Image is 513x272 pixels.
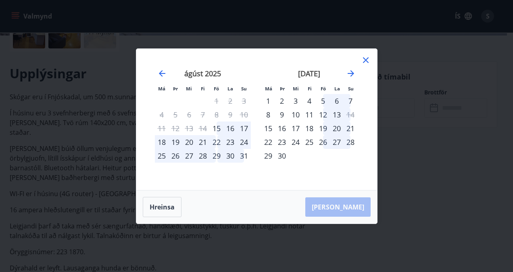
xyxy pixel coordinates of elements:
[302,108,316,121] td: Choose fimmtudagur, 11. september 2025 as your check-in date. It’s available.
[169,135,182,149] td: Choose þriðjudagur, 19. ágúst 2025 as your check-in date. It’s available.
[321,86,326,92] small: Fö
[210,149,223,163] div: 29
[308,86,312,92] small: Fi
[210,135,223,149] td: Choose föstudagur, 22. ágúst 2025 as your check-in date. It’s available.
[316,108,330,121] td: Choose föstudagur, 12. september 2025 as your check-in date. It’s available.
[210,94,223,108] td: Not available. föstudagur, 1. ágúst 2025
[302,94,316,108] div: 4
[261,135,275,149] div: 22
[210,121,223,135] td: Choose föstudagur, 15. ágúst 2025 as your check-in date. It’s available.
[155,135,169,149] div: 18
[157,69,167,78] div: Move backward to switch to the previous month.
[196,108,210,121] td: Not available. fimmtudagur, 7. ágúst 2025
[346,69,356,78] div: Move forward to switch to the next month.
[196,135,210,149] td: Choose fimmtudagur, 21. ágúst 2025 as your check-in date. It’s available.
[280,86,285,92] small: Þr
[143,197,181,217] button: Hreinsa
[275,108,289,121] td: Choose þriðjudagur, 9. september 2025 as your check-in date. It’s available.
[330,108,344,121] div: 13
[169,149,182,163] td: Choose þriðjudagur, 26. ágúst 2025 as your check-in date. It’s available.
[316,121,330,135] td: Choose föstudagur, 19. september 2025 as your check-in date. It’s available.
[289,94,302,108] td: Choose miðvikudagur, 3. september 2025 as your check-in date. It’s available.
[316,94,330,108] div: 5
[275,121,289,135] td: Choose þriðjudagur, 16. september 2025 as your check-in date. It’s available.
[210,149,223,163] td: Choose föstudagur, 29. ágúst 2025 as your check-in date. It’s available.
[344,94,357,108] td: Choose sunnudagur, 7. september 2025 as your check-in date. It’s available.
[289,94,302,108] div: 3
[302,94,316,108] td: Choose fimmtudagur, 4. september 2025 as your check-in date. It’s available.
[275,149,289,163] td: Choose þriðjudagur, 30. september 2025 as your check-in date. It’s available.
[330,108,344,121] td: Choose laugardagur, 13. september 2025 as your check-in date. It’s available.
[302,135,316,149] div: 25
[182,149,196,163] td: Choose miðvikudagur, 27. ágúst 2025 as your check-in date. It’s available.
[155,149,169,163] td: Choose mánudagur, 25. ágúst 2025 as your check-in date. It’s available.
[302,135,316,149] td: Choose fimmtudagur, 25. september 2025 as your check-in date. It’s available.
[344,135,357,149] td: Choose sunnudagur, 28. september 2025 as your check-in date. It’s available.
[169,108,182,121] td: Not available. þriðjudagur, 5. ágúst 2025
[344,108,357,121] td: Not available. sunnudagur, 14. september 2025
[275,149,289,163] div: 30
[237,135,251,149] td: Choose sunnudagur, 24. ágúst 2025 as your check-in date. It’s available.
[261,94,275,108] div: 1
[186,86,192,92] small: Mi
[316,135,330,149] div: 26
[302,121,316,135] td: Choose fimmtudagur, 18. september 2025 as your check-in date. It’s available.
[275,135,289,149] td: Choose þriðjudagur, 23. september 2025 as your check-in date. It’s available.
[237,149,251,163] div: 31
[316,135,330,149] td: Choose föstudagur, 26. september 2025 as your check-in date. It’s available.
[275,135,289,149] div: 23
[196,149,210,163] div: 28
[344,135,357,149] div: 28
[289,108,302,121] div: 10
[275,108,289,121] div: 9
[344,94,357,108] div: 7
[237,121,251,135] td: Choose sunnudagur, 17. ágúst 2025 as your check-in date. It’s available.
[241,86,247,92] small: Su
[169,121,182,135] td: Not available. þriðjudagur, 12. ágúst 2025
[201,86,205,92] small: Fi
[146,59,367,180] div: Calendar
[223,135,237,149] td: Choose laugardagur, 23. ágúst 2025 as your check-in date. It’s available.
[182,121,196,135] td: Not available. miðvikudagur, 13. ágúst 2025
[237,121,251,135] div: 17
[289,121,302,135] div: 17
[223,149,237,163] div: 30
[293,86,299,92] small: Mi
[223,121,237,135] div: 16
[223,108,237,121] td: Not available. laugardagur, 9. ágúst 2025
[289,135,302,149] td: Choose miðvikudagur, 24. september 2025 as your check-in date. It’s available.
[289,108,302,121] td: Choose miðvikudagur, 10. september 2025 as your check-in date. It’s available.
[237,108,251,121] td: Not available. sunnudagur, 10. ágúst 2025
[261,108,275,121] td: Choose mánudagur, 8. september 2025 as your check-in date. It’s available.
[348,86,354,92] small: Su
[223,121,237,135] td: Choose laugardagur, 16. ágúst 2025 as your check-in date. It’s available.
[182,135,196,149] div: 20
[289,121,302,135] td: Choose miðvikudagur, 17. september 2025 as your check-in date. It’s available.
[330,94,344,108] div: 6
[184,69,221,78] strong: ágúst 2025
[173,86,178,92] small: Þr
[344,121,357,135] td: Choose sunnudagur, 21. september 2025 as your check-in date. It’s available.
[261,121,275,135] td: Choose mánudagur, 15. september 2025 as your check-in date. It’s available.
[237,94,251,108] td: Not available. sunnudagur, 3. ágúst 2025
[223,94,237,108] td: Not available. laugardagur, 2. ágúst 2025
[330,135,344,149] div: 27
[155,108,169,121] td: Not available. mánudagur, 4. ágúst 2025
[261,94,275,108] td: Choose mánudagur, 1. september 2025 as your check-in date. It’s available.
[261,149,275,163] div: 29
[223,149,237,163] td: Choose laugardagur, 30. ágúst 2025 as your check-in date. It’s available.
[316,108,330,121] div: 12
[265,86,272,92] small: Má
[196,121,210,135] td: Not available. fimmtudagur, 14. ágúst 2025
[210,135,223,149] div: 22
[237,135,251,149] div: 24
[330,94,344,108] td: Choose laugardagur, 6. september 2025 as your check-in date. It’s available.
[196,149,210,163] td: Choose fimmtudagur, 28. ágúst 2025 as your check-in date. It’s available.
[261,108,275,121] div: 8
[330,121,344,135] td: Choose laugardagur, 20. september 2025 as your check-in date. It’s available.
[155,149,169,163] div: 25
[261,121,275,135] div: Aðeins innritun í boði
[289,135,302,149] div: 24
[223,135,237,149] div: 23
[344,121,357,135] div: 21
